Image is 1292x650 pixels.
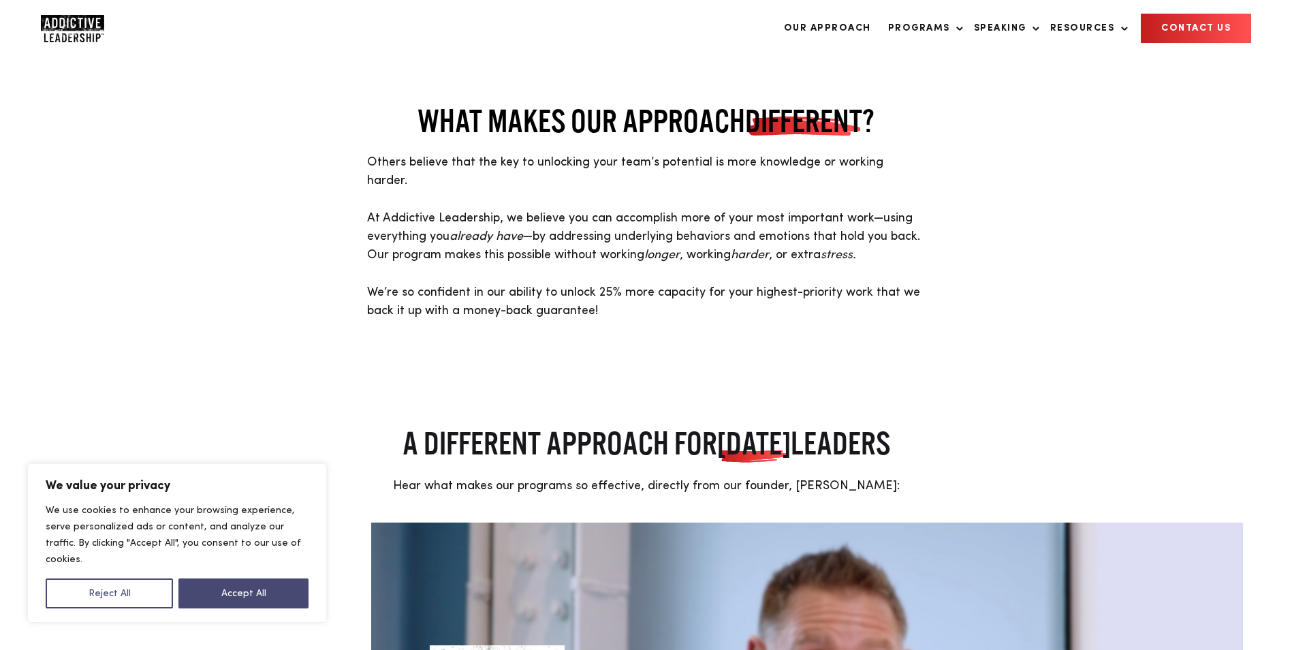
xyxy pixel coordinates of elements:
button: Reject All [46,578,173,608]
em: longer [644,249,680,261]
em: already have [450,230,523,243]
span: Others believe that the key to unlocking your team’s potential is more knowledge or working harder. [367,156,883,187]
h2: WHAT MAKES OUR APPROACH ? [367,102,926,140]
a: Home [41,15,123,42]
span: Hear what makes our programs so effective, directly from our founder, [PERSON_NAME]: [393,480,900,492]
a: Speaking [967,14,1040,42]
a: Our Approach [777,14,878,42]
span: [DATE] [717,422,791,463]
em: harder [731,249,769,261]
span: DIFFERENT [745,102,862,140]
a: CONTACT US [1141,14,1251,43]
button: Accept All [178,578,309,608]
span: At Addictive Leadership, we believe you can accomplish more of your most important work—using eve... [367,212,920,261]
em: stress. [821,249,856,261]
a: Resources [1043,14,1129,42]
p: We value your privacy [46,478,309,494]
p: We use cookies to enhance your browsing experience, serve personalized ads or content, and analyz... [46,502,309,568]
img: Company Logo [41,15,104,42]
h2: A DIFFERENT APPROACH FOR LEADERS [371,422,921,463]
div: We value your privacy [27,463,327,623]
a: Programs [881,14,964,42]
span: We’re so confident in our ability to unlock 25% more capacity for your highest-priority work that... [367,286,920,317]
